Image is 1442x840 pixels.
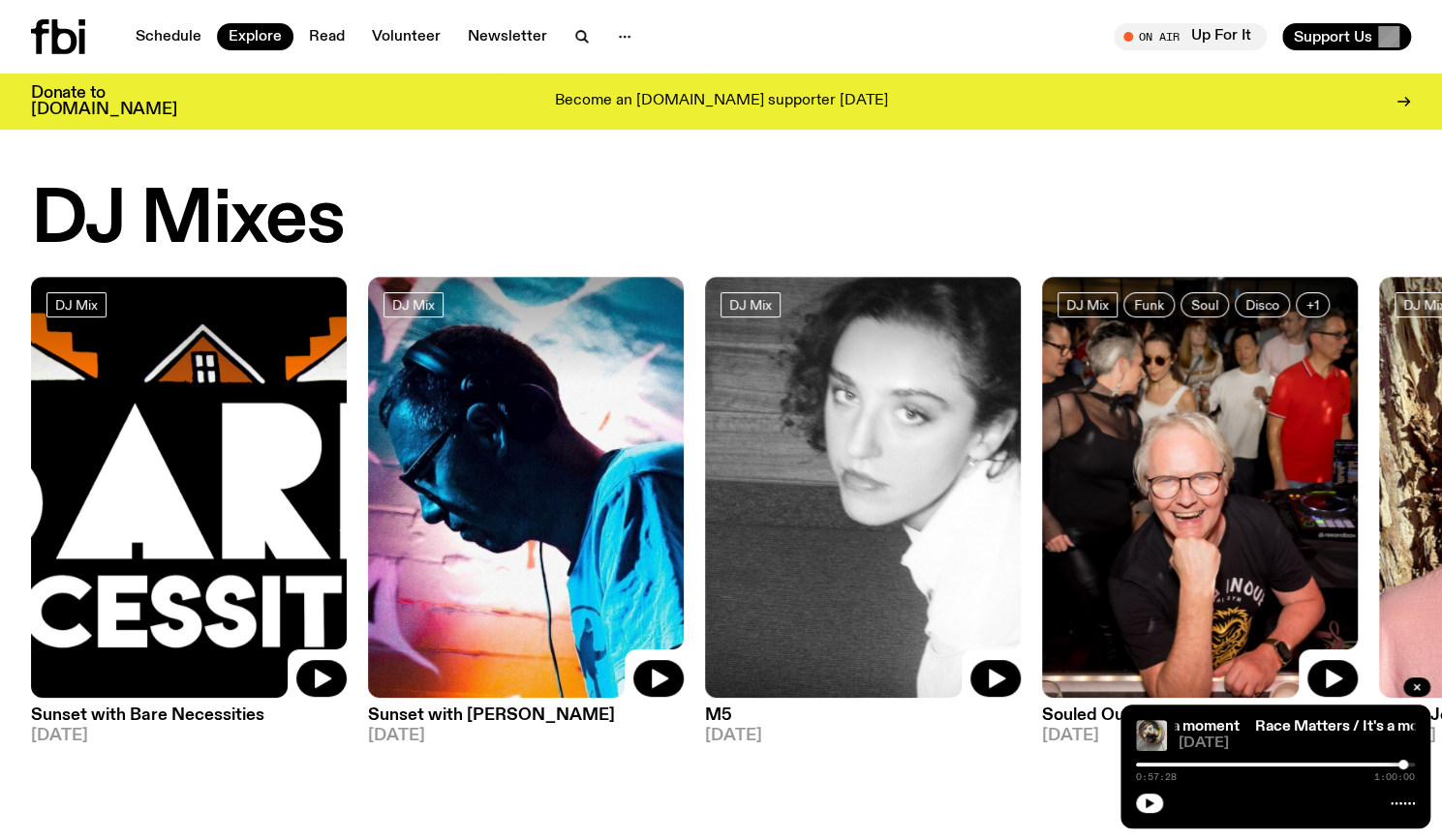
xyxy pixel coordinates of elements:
button: On AirUp For It [1114,23,1267,50]
img: A photo of the Race Matters team taken in a rear view or "blindside" mirror. A bunch of people of... [1136,720,1167,751]
span: [DATE] [705,728,1021,744]
span: Support Us [1294,28,1372,45]
a: Race Matters / It's a movement not a moment [927,719,1240,735]
span: Soul [1191,298,1218,313]
button: Support Us [1282,23,1411,50]
h3: Sunset with [PERSON_NAME] [368,707,684,724]
span: DJ Mix [392,298,435,313]
span: 0:57:28 [1136,772,1177,782]
a: Schedule [124,23,213,50]
span: DJ Mix [1066,298,1109,313]
a: Read [297,23,356,50]
p: Become an [DOMAIN_NAME] supporter [DATE] [555,93,888,110]
a: Funk [1123,292,1175,317]
img: A black and white photo of Lilly wearing a white blouse and looking up at the camera. [705,277,1021,698]
a: Disco [1235,292,1290,317]
a: DJ Mix [384,292,444,317]
a: DJ Mix [1058,292,1118,317]
span: [DATE] [368,728,684,744]
h3: Sunset with Bare Necessities [31,707,347,724]
button: +1 [1296,292,1330,317]
span: [DATE] [31,728,347,744]
h2: DJ Mixes [31,184,344,257]
a: Newsletter [456,23,559,50]
h3: Souled Out [1042,707,1358,724]
img: Simon Caldwell stands side on, looking downwards. He has headphones on. Behind him is a brightly ... [368,277,684,698]
a: DJ Mix [46,292,107,317]
h3: M5 [705,707,1021,724]
span: [DATE] [1042,728,1358,744]
span: DJ Mix [55,298,98,313]
a: M5[DATE] [705,698,1021,744]
span: +1 [1306,298,1319,313]
span: Funk [1134,298,1164,313]
img: Bare Necessities [31,277,347,698]
a: Volunteer [360,23,452,50]
a: Sunset with Bare Necessities[DATE] [31,698,347,744]
a: Sunset with [PERSON_NAME][DATE] [368,698,684,744]
h3: Donate to [DOMAIN_NAME] [31,85,177,118]
a: Soul [1181,292,1229,317]
a: Explore [217,23,293,50]
span: DJ Mix [729,298,772,313]
span: [DATE] [1179,736,1415,751]
span: 1:00:00 [1374,772,1415,782]
a: Souled Out[DATE] [1042,698,1358,744]
span: Disco [1245,298,1279,313]
a: DJ Mix [721,292,781,317]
